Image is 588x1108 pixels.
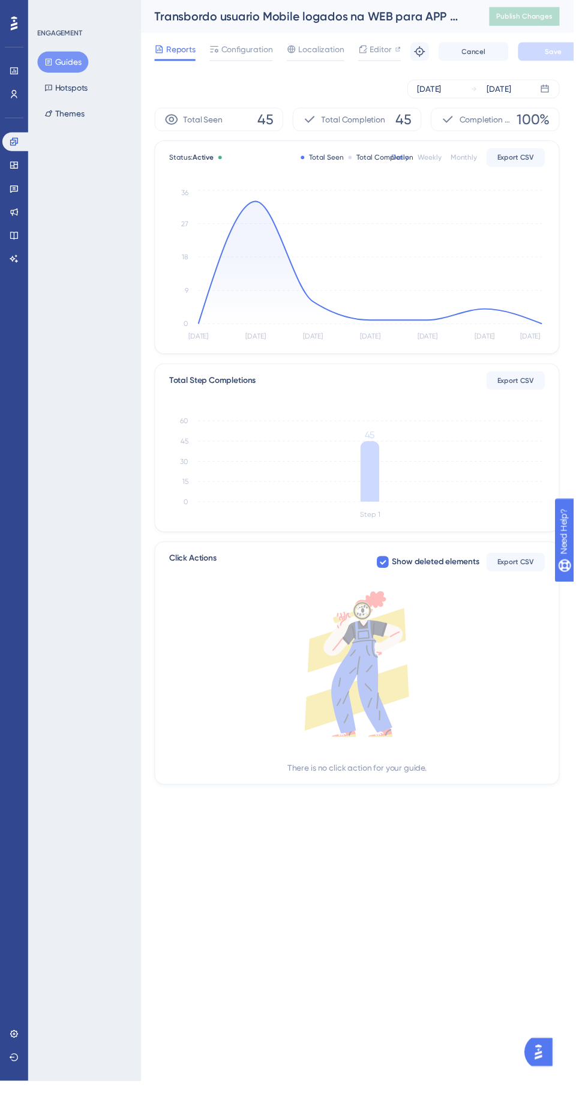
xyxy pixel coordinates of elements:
[402,569,491,583] span: Show deleted elements
[449,43,521,62] button: Cancel
[308,157,352,166] div: Total Seen
[499,381,559,400] button: Export CSV
[487,341,507,349] tspan: [DATE]
[510,157,548,166] span: Export CSV
[186,225,193,233] tspan: 27
[428,157,452,166] div: Weekly
[530,113,563,132] span: 100%
[510,571,548,581] span: Export CSV
[538,1061,574,1097] iframe: UserGuiding AI Assistant Launcher
[306,43,353,58] span: Localization
[252,341,272,349] tspan: [DATE]
[28,3,75,17] span: Need Help?
[533,341,554,349] tspan: [DATE]
[173,157,219,166] span: Status:
[510,385,548,395] span: Export CSV
[38,79,97,101] button: Hotspots
[311,341,331,349] tspan: [DATE]
[197,157,219,166] span: Active
[187,490,193,498] tspan: 15
[559,48,575,58] span: Save
[170,43,200,58] span: Reports
[473,48,498,58] span: Cancel
[499,84,524,98] div: [DATE]
[406,113,422,132] span: 45
[374,441,385,452] tspan: 45
[295,780,437,794] div: There is no click action for your guide.
[264,113,280,132] span: 45
[187,259,193,268] tspan: 18
[499,152,559,171] button: Export CSV
[227,43,280,58] span: Configuration
[502,7,574,26] button: Publish Changes
[379,43,401,58] span: Editor
[185,427,193,436] tspan: 60
[193,341,214,349] tspan: [DATE]
[190,294,193,302] tspan: 9
[370,341,390,349] tspan: [DATE]
[188,510,193,519] tspan: 0
[185,469,193,477] tspan: 30
[370,523,390,532] tspan: Step 1
[186,194,193,202] tspan: 36
[428,84,452,98] div: [DATE]
[38,29,84,38] div: ENGAGEMENT
[38,53,91,74] button: Guides
[38,106,94,127] button: Themes
[509,12,566,22] span: Publish Changes
[462,157,489,166] div: Monthly
[428,341,448,349] tspan: [DATE]
[329,115,395,130] span: Total Completion
[471,115,525,130] span: Completion Rate
[357,157,424,166] div: Total Completion
[173,565,222,587] span: Click Actions
[185,448,193,457] tspan: 45
[173,383,262,397] div: Total Step Completions
[188,115,228,130] span: Total Seen
[188,328,193,336] tspan: 0
[499,567,559,586] button: Export CSV
[158,8,472,25] div: Transbordo usuario Mobile logados na WEB para APP - de [DATE] até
